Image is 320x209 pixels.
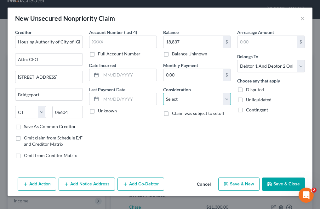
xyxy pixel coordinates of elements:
input: Search creditor by name... [15,36,83,48]
input: MM/DD/YYYY [101,69,157,81]
label: Choose any that apply [237,77,280,84]
label: Balance [163,29,179,36]
button: Cancel [192,178,216,191]
label: Balance Unknown [172,51,207,57]
input: Enter address... [15,54,83,65]
input: Enter zip... [52,106,83,118]
label: Last Payment Date [89,86,125,93]
span: 2 [311,188,317,193]
span: Creditor [15,30,32,35]
input: Enter city... [15,88,83,100]
span: Disputed [246,87,264,92]
span: Omit claim from Schedule E/F and Creditor Matrix [24,135,83,147]
button: Add Co-Debtor [117,178,164,191]
input: 0.00 [163,36,223,48]
span: Contingent [246,107,268,112]
input: XXXX [89,36,157,48]
input: Apt, Suite, etc... [15,71,83,83]
input: 0.00 [163,69,223,81]
span: Belongs To [237,54,258,59]
input: 0.00 [237,36,297,48]
button: Save & Close [262,178,305,191]
label: Monthly Payment [163,62,198,69]
div: $ [223,69,231,81]
label: Date Incurred [89,62,116,69]
label: Full Account Number [98,51,140,57]
iframe: Intercom live chat [299,188,314,203]
button: Add Action [18,178,56,191]
div: New Unsecured Nonpriority Claim [15,14,115,23]
span: Claim was subject to setoff [172,110,225,116]
div: $ [223,36,231,48]
div: $ [297,36,305,48]
button: Save & New [218,178,260,191]
button: Add Notice Address [59,178,115,191]
label: Account Number (last 4) [89,29,137,36]
span: Omit from Creditor Matrix [24,153,77,158]
label: Consideration [163,86,191,93]
label: Save As Common Creditor [24,123,76,130]
button: × [300,14,305,22]
label: Unknown [98,108,117,114]
span: Unliquidated [246,97,271,102]
input: MM/DD/YYYY [101,93,157,105]
label: Arrearage Amount [237,29,274,36]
